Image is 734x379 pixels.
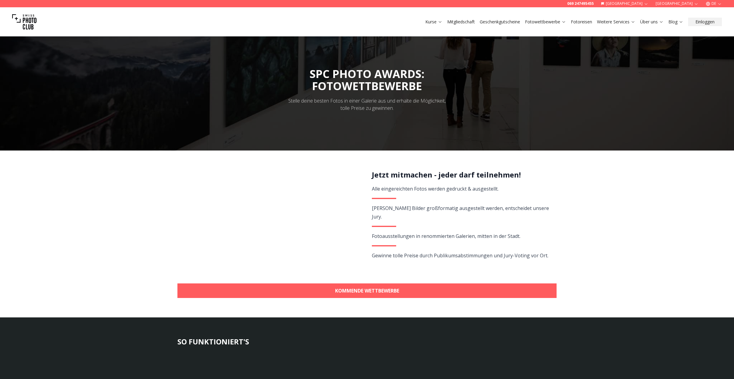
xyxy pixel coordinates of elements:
[372,185,499,192] span: Alle eingereichten Fotos werden gedruckt & ausgestellt.
[12,10,36,34] img: Swiss photo club
[445,18,477,26] button: Mitgliedschaft
[668,19,683,25] a: Blog
[423,18,445,26] button: Kurse
[425,19,442,25] a: Kurse
[284,97,450,112] div: Stelle deine besten Fotos in einer Galerie aus und erhalte die Möglichkeit, tolle Preise zu gewin...
[477,18,523,26] button: Geschenkgutscheine
[177,283,557,298] a: KOMMENDE WETTBEWERBE
[595,18,638,26] button: Weitere Services
[447,19,475,25] a: Mitgliedschaft
[310,80,424,92] div: FOTOWETTBEWERBE
[666,18,686,26] button: Blog
[310,66,424,92] span: SPC PHOTO AWARDS:
[640,19,664,25] a: Über uns
[480,19,520,25] a: Geschenkgutscheine
[688,18,722,26] button: Einloggen
[571,19,592,25] a: Fotoreisen
[372,205,549,220] span: [PERSON_NAME] Bilder großformatig ausgestellt werden, entscheidet unsere Jury.
[372,233,520,239] span: Fotoausstellungen in renommierten Galerien, mitten in der Stadt.
[567,1,594,6] a: 069 247495455
[568,18,595,26] button: Fotoreisen
[372,170,550,180] h2: Jetzt mitmachen - jeder darf teilnehmen!
[597,19,635,25] a: Weitere Services
[525,19,566,25] a: Fotowettbewerbe
[177,337,557,347] h3: SO FUNKTIONIERT'S
[372,252,548,259] span: Gewinne tolle Preise durch Publikumsabstimmungen und Jury-Voting vor Ort.
[523,18,568,26] button: Fotowettbewerbe
[638,18,666,26] button: Über uns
